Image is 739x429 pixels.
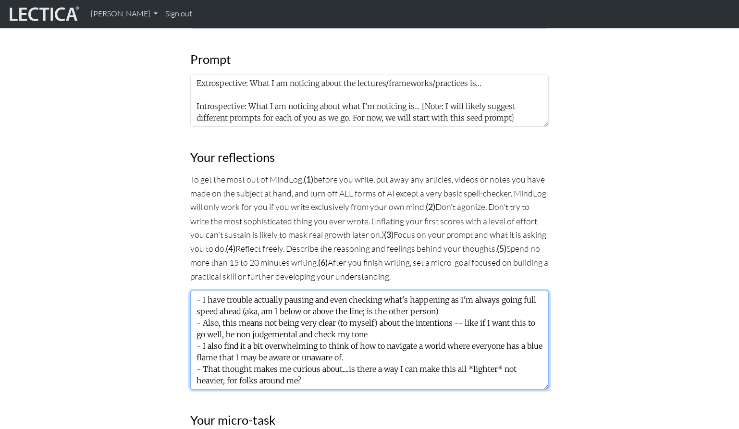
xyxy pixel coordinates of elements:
a: [PERSON_NAME] [87,4,161,24]
h3: Prompt [190,52,549,67]
strong: (4) [226,244,235,254]
a: Sign out [161,4,196,24]
p: To get the most out of MindLog, before you write, put away any articles, videos or notes you have... [190,172,549,283]
strong: (1) [304,174,313,184]
h3: Your micro-task [190,413,549,428]
h3: Your reflections [190,150,549,165]
strong: (6) [318,257,328,268]
strong: (3) [384,230,394,240]
img: lecticalive [7,5,79,23]
strong: (5) [497,244,506,254]
strong: (2) [426,202,435,212]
